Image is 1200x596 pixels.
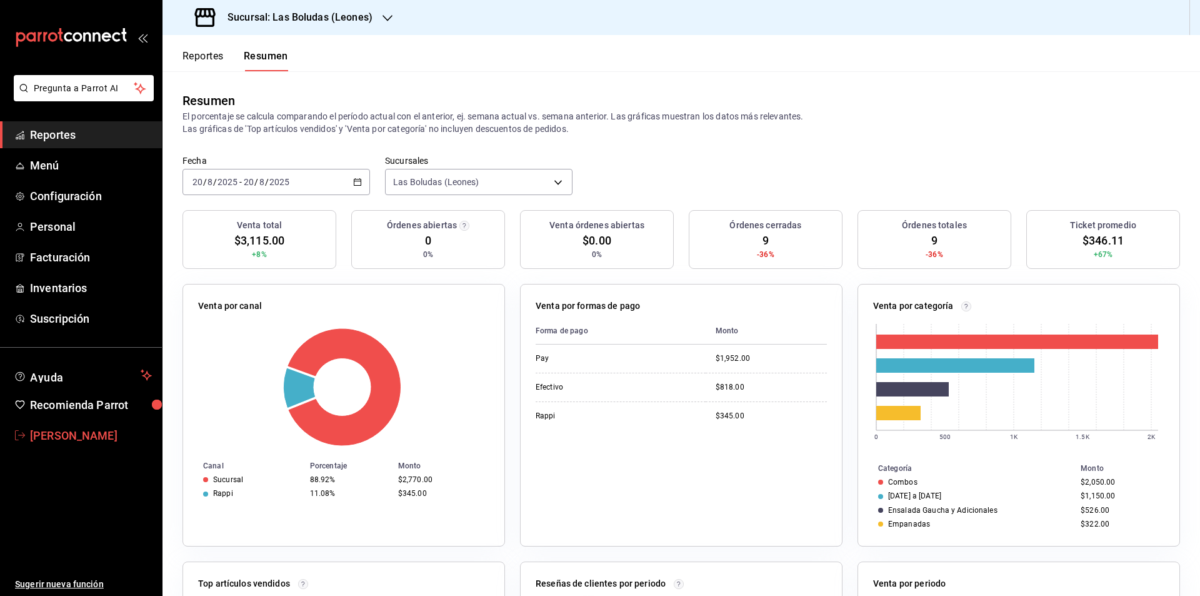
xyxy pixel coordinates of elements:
th: Forma de pago [536,318,706,345]
span: [PERSON_NAME] [30,427,152,444]
a: Pregunta a Parrot AI [9,91,154,104]
div: $2,770.00 [398,475,484,484]
p: Venta por categoría [873,300,954,313]
input: ---- [217,177,238,187]
text: 1.5K [1076,433,1089,440]
span: Menú [30,157,152,174]
div: Pay [536,353,661,364]
label: Fecha [182,156,370,165]
span: Facturación [30,249,152,266]
span: 9 [931,232,937,249]
div: $345.00 [398,489,484,498]
text: 0 [874,433,878,440]
button: open_drawer_menu [137,33,147,43]
div: 11.08% [310,489,388,498]
div: 88.92% [310,475,388,484]
div: [DATE] a [DATE] [888,492,941,500]
span: Sugerir nueva función [15,578,152,591]
span: $346.11 [1082,232,1124,249]
h3: Venta órdenes abiertas [549,219,644,232]
div: Combos [888,478,917,487]
th: Categoría [858,462,1076,475]
p: Venta por periodo [873,577,946,590]
span: 0% [592,249,602,260]
div: $818.00 [716,382,827,393]
h3: Órdenes totales [902,219,967,232]
div: Rappi [536,411,661,422]
p: Venta por canal [198,300,262,313]
input: ---- [269,177,290,187]
span: $3,115.00 [234,232,284,249]
span: / [213,177,217,187]
div: Efectivo [536,382,661,393]
div: $322.00 [1081,520,1159,528]
span: Pregunta a Parrot AI [34,82,134,95]
p: Top artículos vendidos [198,577,290,590]
div: $345.00 [716,411,827,422]
text: 500 [939,433,951,440]
div: Sucursal [213,475,243,484]
div: Rappi [213,489,233,498]
text: 1K [1010,433,1018,440]
span: 0% [423,249,433,260]
span: -36% [926,249,943,260]
span: 0 [425,232,431,249]
div: Empanadas [888,520,930,528]
h3: Órdenes abiertas [387,219,457,232]
span: Las Boludas (Leones) [393,176,479,188]
span: / [265,177,269,187]
span: +8% [252,249,266,260]
span: Reportes [30,126,152,143]
th: Porcentaje [305,459,393,473]
text: 2K [1147,433,1156,440]
input: -- [243,177,254,187]
div: Ensalada Gaucha y Adicionales [888,506,997,515]
span: Ayuda [30,368,136,383]
p: Venta por formas de pago [536,300,640,313]
span: 9 [762,232,769,249]
th: Monto [706,318,827,345]
span: Configuración [30,188,152,205]
span: -36% [757,249,774,260]
span: +67% [1094,249,1113,260]
button: Reportes [182,50,224,71]
h3: Venta total [237,219,282,232]
input: -- [207,177,213,187]
div: $526.00 [1081,506,1159,515]
input: -- [259,177,265,187]
h3: Órdenes cerradas [729,219,801,232]
span: Recomienda Parrot [30,396,152,413]
span: / [203,177,207,187]
span: Suscripción [30,310,152,327]
p: El porcentaje se calcula comparando el período actual con el anterior, ej. semana actual vs. sema... [182,110,1180,135]
span: - [239,177,242,187]
input: -- [192,177,203,187]
p: Reseñas de clientes por periodo [536,577,666,590]
button: Resumen [244,50,288,71]
div: $2,050.00 [1081,478,1159,487]
label: Sucursales [385,156,572,165]
h3: Sucursal: Las Boludas (Leones) [217,10,372,25]
div: navigation tabs [182,50,288,71]
th: Monto [393,459,504,473]
th: Monto [1076,462,1179,475]
span: $0.00 [582,232,611,249]
button: Pregunta a Parrot AI [14,75,154,101]
div: $1,150.00 [1081,492,1159,500]
span: / [254,177,258,187]
h3: Ticket promedio [1070,219,1136,232]
span: Personal [30,218,152,235]
span: Inventarios [30,280,152,296]
div: $1,952.00 [716,353,827,364]
th: Canal [183,459,305,473]
div: Resumen [182,91,235,110]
